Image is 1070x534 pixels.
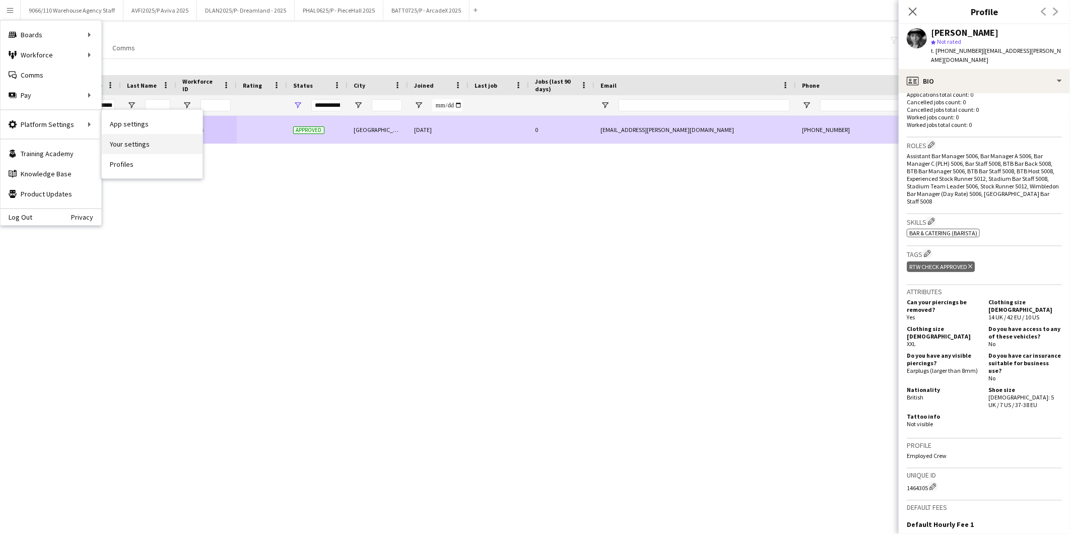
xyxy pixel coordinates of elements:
h5: Clothing size [DEMOGRAPHIC_DATA] [988,298,1062,313]
input: Last Name Filter Input [145,99,170,111]
div: Platform Settings [1,114,101,135]
input: Workforce ID Filter Input [200,99,231,111]
span: Not rated [937,38,961,45]
h3: Attributes [907,287,1062,296]
p: Worked jobs count: 0 [907,113,1062,121]
h3: Tags [907,248,1062,259]
span: British [907,393,923,401]
h3: Skills [907,216,1062,227]
span: Joined [414,82,434,89]
div: RTW check approved [907,261,975,272]
button: Open Filter Menu [414,101,423,110]
button: Open Filter Menu [802,101,811,110]
span: Email [600,82,617,89]
p: Worked jobs total count: 0 [907,121,1062,128]
span: Last job [475,82,497,89]
a: Comms [108,41,139,54]
a: Log Out [1,213,32,221]
div: Boards [1,25,101,45]
button: Open Filter Menu [293,101,302,110]
p: Applications total count: 0 [907,91,1062,98]
input: Email Filter Input [619,99,790,111]
p: Cancelled jobs count: 0 [907,98,1062,106]
span: Jobs (last 90 days) [535,78,576,93]
div: 1464305 [176,116,237,144]
h5: Clothing size [DEMOGRAPHIC_DATA] [907,325,980,340]
a: Knowledge Base [1,164,101,184]
p: Cancelled jobs total count: 0 [907,106,1062,113]
input: Phone Filter Input [820,99,919,111]
h5: Shoe size [988,386,1062,393]
button: Open Filter Menu [600,101,610,110]
div: 1464305 [907,482,1062,492]
button: Open Filter Menu [354,101,363,110]
span: City [354,82,365,89]
div: [GEOGRAPHIC_DATA] [348,116,408,144]
span: Rating [243,82,262,89]
h3: Profile [899,5,1070,18]
h3: Default Hourly Fee 1 [907,520,974,529]
span: No [988,374,995,382]
span: Status [293,82,313,89]
div: Bio [899,69,1070,93]
div: [DATE] [408,116,469,144]
div: Workforce [1,45,101,65]
span: t. [PHONE_NUMBER] [931,47,983,54]
h5: Can your piercings be removed? [907,298,980,313]
p: Employed Crew [907,452,1062,459]
div: [PHONE_NUMBER] [796,116,925,144]
h5: Do you have any visible piercings? [907,352,980,367]
h5: Tattoo info [907,413,980,420]
div: 0 [529,116,594,144]
h3: Roles [907,140,1062,150]
span: Yes [907,313,915,321]
input: Joined Filter Input [432,99,462,111]
a: Profiles [102,154,203,174]
input: City Filter Input [372,99,402,111]
span: Assistant Bar Manager 5006, Bar Manager A 5006, Bar Manager C (PLH) 5006, Bar Staff 5008, BTB Bar... [907,152,1059,205]
button: DLAN2025/P- Dreamland - 2025 [197,1,295,20]
span: Earplugs (larger than 8mm) [907,367,978,374]
button: Open Filter Menu [127,101,136,110]
span: Approved [293,126,324,134]
div: Pay [1,85,101,105]
h5: Do you have access to any of these vehicles? [988,325,1062,340]
span: Bar & Catering (Barista) [909,229,977,237]
span: [DEMOGRAPHIC_DATA]: 5 UK / 7 US / 37-38 EU [988,393,1054,409]
span: 14 UK / 42 EU / 10 US [988,313,1039,321]
button: 9066/110 Warehouse Agency Staff [21,1,123,20]
h3: Default fees [907,503,1062,512]
span: Phone [802,82,820,89]
a: Training Academy [1,144,101,164]
h5: Nationality [907,386,980,393]
div: [PERSON_NAME] [931,28,998,37]
span: | [EMAIL_ADDRESS][PERSON_NAME][DOMAIN_NAME] [931,47,1061,63]
input: First Name Filter Input [90,99,115,111]
a: Your settings [102,134,203,154]
h5: Do you have car insurance suitable for business use? [988,352,1062,374]
button: PHAL0625/P - PieceHall 2025 [295,1,383,20]
a: Product Updates [1,184,101,204]
button: Open Filter Menu [182,101,191,110]
span: Comms [112,43,135,52]
a: Privacy [71,213,101,221]
button: AVFI2025/P Aviva 2025 [123,1,197,20]
span: Not visible [907,420,933,428]
span: XXL [907,340,916,348]
h3: Unique ID [907,471,1062,480]
span: Workforce ID [182,78,219,93]
span: Last Name [127,82,157,89]
div: [EMAIL_ADDRESS][PERSON_NAME][DOMAIN_NAME] [594,116,796,144]
a: Comms [1,65,101,85]
h3: Profile [907,441,1062,450]
span: No [988,340,995,348]
a: App settings [102,114,203,134]
button: BATT0725/P - ArcadeX 2025 [383,1,470,20]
